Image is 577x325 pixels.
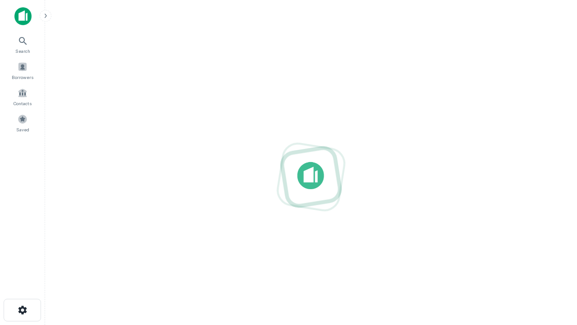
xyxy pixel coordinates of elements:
a: Saved [3,111,42,135]
a: Search [3,32,42,56]
a: Contacts [3,84,42,109]
span: Borrowers [12,74,33,81]
iframe: Chat Widget [532,224,577,267]
span: Search [15,47,30,55]
img: capitalize-icon.png [14,7,32,25]
span: Saved [16,126,29,133]
a: Borrowers [3,58,42,83]
span: Contacts [14,100,32,107]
